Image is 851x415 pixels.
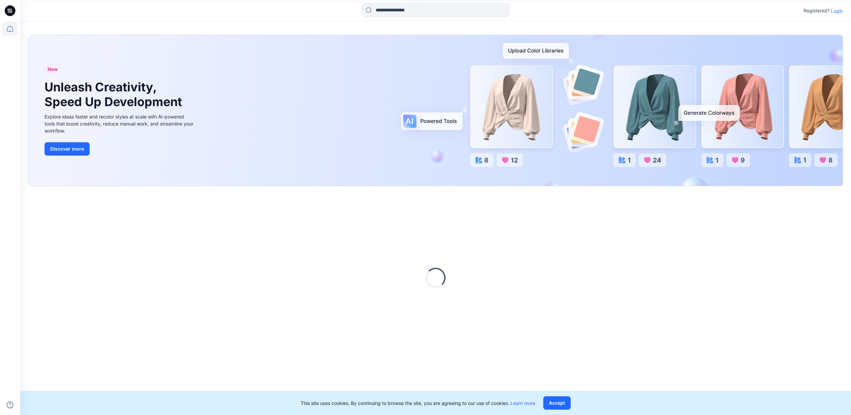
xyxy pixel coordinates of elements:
[44,80,185,109] h1: Unleash Creativity, Speed Up Development
[44,113,195,134] div: Explore ideas faster and recolor styles at scale with AI-powered tools that boost creativity, red...
[48,65,58,73] span: New
[44,142,195,156] a: Discover more
[510,400,535,406] a: Learn more
[543,396,571,410] button: Accept
[301,400,535,407] p: This site uses cookies. By continuing to browse the site, you are agreeing to our use of cookies.
[831,7,843,14] p: Login
[44,142,90,156] button: Discover more
[803,7,830,15] p: Registered?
